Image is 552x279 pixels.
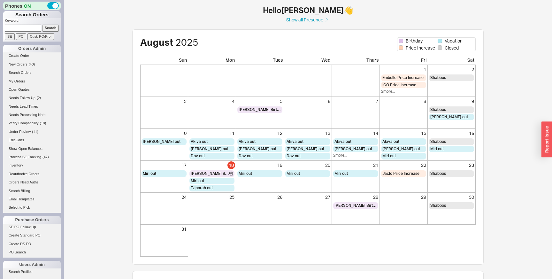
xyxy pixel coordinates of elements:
[430,139,446,144] span: Shabbos
[334,139,351,144] span: Akiva out
[3,224,61,230] a: SE PO Follow Up
[285,162,330,168] div: 20
[3,204,61,211] a: Select to Pick
[3,95,61,101] a: Needs Follow Up(2)
[189,98,234,105] div: 4
[381,130,426,136] div: 15
[175,36,198,48] span: 2025
[227,161,235,169] div: 18
[334,146,372,152] span: [PERSON_NAME] out
[3,78,61,85] a: My Orders
[3,120,61,127] a: Verify Compatibility(18)
[3,61,61,68] a: New Orders(40)
[142,162,187,168] div: 17
[332,57,380,65] div: Thurs
[239,153,253,159] span: Dov out
[236,57,284,65] div: Tues
[191,171,229,176] span: [PERSON_NAME] Birthday
[3,268,61,275] a: Search Profiles
[333,162,378,168] div: 21
[382,146,420,152] span: [PERSON_NAME] out
[381,194,426,200] div: 29
[5,18,61,25] p: Keyword:
[429,130,474,136] div: 16
[42,155,49,159] span: ( 47 )
[333,153,378,158] div: 2 more...
[3,162,61,169] a: Inventory
[142,98,187,105] div: 3
[382,153,396,159] span: Miri out
[445,45,459,51] span: Closed
[3,69,61,76] a: Search Orders
[188,57,236,65] div: Mon
[143,139,180,144] span: [PERSON_NAME] out
[29,62,35,66] span: ( 40 )
[237,98,282,105] div: 5
[5,33,15,40] input: SE
[142,130,187,136] div: 10
[285,194,330,200] div: 27
[382,139,399,144] span: Akiva out
[239,146,276,152] span: [PERSON_NAME] out
[3,86,61,93] a: Open Quotes
[333,194,378,200] div: 28
[3,103,61,110] a: Needs Lead Times
[445,38,463,44] span: Vacation
[107,17,509,23] a: Show all Presence
[429,194,474,200] div: 30
[3,232,61,239] a: Create Standard PO
[430,146,444,152] span: Miri out
[3,45,61,52] div: Orders Admin
[189,194,234,200] div: 25
[430,203,446,208] span: Shabbos
[143,171,156,176] span: Miri out
[107,6,509,14] h1: Hello [PERSON_NAME] 👋
[333,130,378,136] div: 14
[237,162,282,168] div: 19
[382,82,416,88] span: ICO Price Increase
[3,112,61,118] a: Needs Processing Note
[380,57,428,65] div: Fri
[3,261,61,268] div: Users Admin
[429,98,474,105] div: 9
[37,96,41,100] span: ( 2 )
[3,128,61,135] a: Under Review(11)
[406,45,435,51] span: Price Increase
[16,33,26,40] input: PO
[284,57,332,65] div: Wed
[3,249,61,256] a: PO Search
[3,188,61,194] a: Search Billing
[287,139,303,144] span: Akiva out
[381,162,426,168] div: 22
[24,3,31,9] span: ON
[40,121,46,125] span: ( 18 )
[406,38,423,44] span: Birthday
[333,98,378,105] div: 7
[285,98,330,105] div: 6
[287,153,301,159] span: Dov out
[430,114,468,120] span: [PERSON_NAME] out
[3,52,61,59] a: Create Order
[239,107,281,112] span: [PERSON_NAME] Birthday
[191,185,213,191] span: Tziporah out
[287,146,324,152] span: [PERSON_NAME] out
[334,203,377,208] span: [PERSON_NAME] Birthday
[140,57,188,65] div: Sun
[3,241,61,247] a: Create DS PO
[9,96,35,100] span: Needs Follow Up
[42,25,59,31] input: Search
[3,145,61,152] a: Show Open Balances
[140,36,173,48] span: August
[382,75,424,81] span: Embelle Price Increase
[3,11,61,18] h1: Search Orders
[285,130,330,136] div: 13
[381,66,426,73] div: 1
[27,33,54,40] input: Cust. PO/Proj
[237,194,282,200] div: 26
[191,139,208,144] span: Akiva out
[3,2,61,10] div: Phones
[381,98,426,105] div: 8
[334,171,348,176] span: Miri out
[381,89,426,94] div: 2 more...
[382,171,419,176] span: Jaclo Price Increase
